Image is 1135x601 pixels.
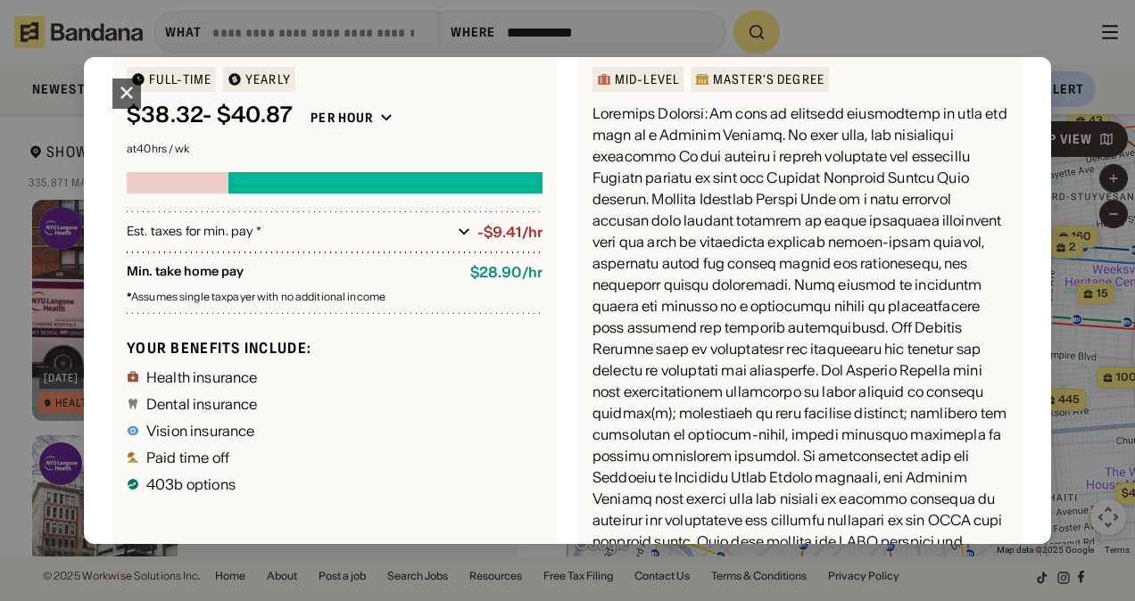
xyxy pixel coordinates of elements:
[615,73,679,86] div: Mid-Level
[311,110,373,126] div: Per hour
[470,264,543,281] div: $ 28.90 / hr
[146,450,229,465] div: Paid time off
[146,370,258,384] div: Health insurance
[127,292,543,302] div: Assumes single taxpayer with no additional income
[245,73,291,86] div: YEARLY
[713,73,824,86] div: Master's Degree
[127,264,456,281] div: Min. take home pay
[146,397,258,411] div: Dental insurance
[477,224,543,241] div: -$9.41/hr
[146,477,236,491] div: 403b options
[127,339,543,358] div: Your benefits include:
[146,424,255,438] div: Vision insurance
[149,73,211,86] div: Full-time
[127,223,451,241] div: Est. taxes for min. pay *
[127,144,543,154] div: at 40 hrs / wk
[127,103,293,128] div: $ 38.32 - $40.87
